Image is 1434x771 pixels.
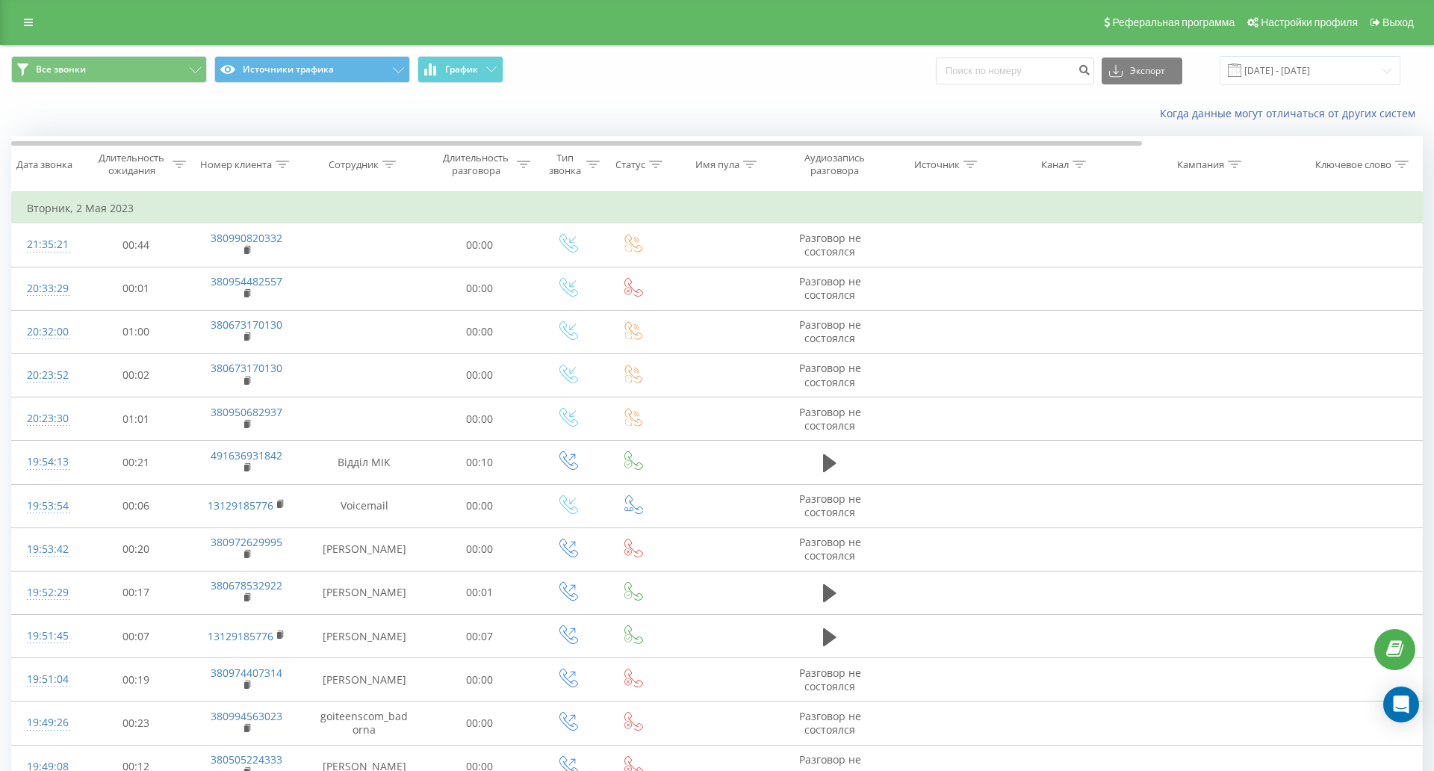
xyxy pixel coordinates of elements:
[208,498,273,513] a: 13129185776
[1112,16,1235,28] span: Реферальная программа
[36,64,86,75] span: Все звонки
[211,535,282,549] a: 380972629995
[425,571,534,614] td: 00:01
[1261,16,1358,28] span: Настройки профиля
[214,56,410,83] button: Источники трафика
[936,58,1094,84] input: Поиск по номеру
[11,56,207,83] button: Все звонки
[208,629,273,643] a: 13129185776
[791,152,878,177] div: Аудиозапись разговора
[799,274,861,302] span: Разговор не состоялся
[81,223,190,267] td: 00:44
[418,56,503,83] button: График
[16,158,72,171] div: Дата звонка
[81,441,190,484] td: 00:21
[425,441,534,484] td: 00:10
[1102,58,1182,84] button: Экспорт
[81,397,190,441] td: 01:01
[438,152,513,177] div: Длительность разговора
[799,231,861,258] span: Разговор не состоялся
[27,492,66,521] div: 19:53:54
[425,397,534,441] td: 00:00
[799,666,861,693] span: Разговор не состоялся
[425,484,534,527] td: 00:00
[425,223,534,267] td: 00:00
[81,310,190,353] td: 01:00
[303,527,425,571] td: [PERSON_NAME]
[799,535,861,563] span: Разговор не состоялся
[799,405,861,433] span: Разговор не состоялся
[303,484,425,527] td: Voicemail
[425,658,534,702] td: 00:00
[425,353,534,397] td: 00:00
[211,448,282,462] a: 491636931842
[445,64,478,75] span: График
[27,361,66,390] div: 20:23:52
[799,361,861,388] span: Разговор не состоялся
[211,361,282,375] a: 380673170130
[211,666,282,680] a: 380974407314
[799,318,861,345] span: Разговор не состоялся
[27,622,66,651] div: 19:51:45
[211,231,282,245] a: 380990820332
[27,708,66,737] div: 19:49:26
[27,665,66,694] div: 19:51:04
[425,702,534,745] td: 00:00
[1177,158,1224,171] div: Кампания
[1383,687,1419,722] div: Open Intercom Messenger
[211,752,282,767] a: 380505224333
[914,158,960,171] div: Источник
[303,441,425,484] td: Відділ МІК
[81,571,190,614] td: 00:17
[27,578,66,607] div: 19:52:29
[303,615,425,658] td: [PERSON_NAME]
[81,484,190,527] td: 00:06
[425,527,534,571] td: 00:00
[1315,158,1391,171] div: Ключевое слово
[81,267,190,310] td: 00:01
[799,492,861,519] span: Разговор не состоялся
[547,152,583,177] div: Тип звонка
[799,709,861,737] span: Разговор не состоялся
[211,405,282,419] a: 380950682937
[81,615,190,658] td: 00:07
[27,535,66,564] div: 19:53:42
[425,615,534,658] td: 00:07
[303,658,425,702] td: [PERSON_NAME]
[211,318,282,332] a: 380673170130
[27,448,66,477] div: 19:54:13
[81,353,190,397] td: 00:02
[329,158,379,171] div: Сотрудник
[425,267,534,310] td: 00:00
[27,230,66,259] div: 21:35:21
[425,310,534,353] td: 00:00
[211,578,282,592] a: 380678532922
[1382,16,1414,28] span: Выход
[303,571,425,614] td: [PERSON_NAME]
[1160,106,1423,120] a: Когда данные могут отличаться от других систем
[303,702,425,745] td: goiteenscom_badorna
[695,158,739,171] div: Имя пула
[211,709,282,723] a: 380994563023
[27,274,66,303] div: 20:33:29
[95,152,170,177] div: Длительность ожидания
[81,658,190,702] td: 00:19
[615,158,645,171] div: Статус
[211,274,282,288] a: 380954482557
[1041,158,1069,171] div: Канал
[81,527,190,571] td: 00:20
[12,193,1423,223] td: Вторник, 2 Мая 2023
[81,702,190,745] td: 00:23
[27,318,66,347] div: 20:32:00
[27,404,66,433] div: 20:23:30
[200,158,272,171] div: Номер клиента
